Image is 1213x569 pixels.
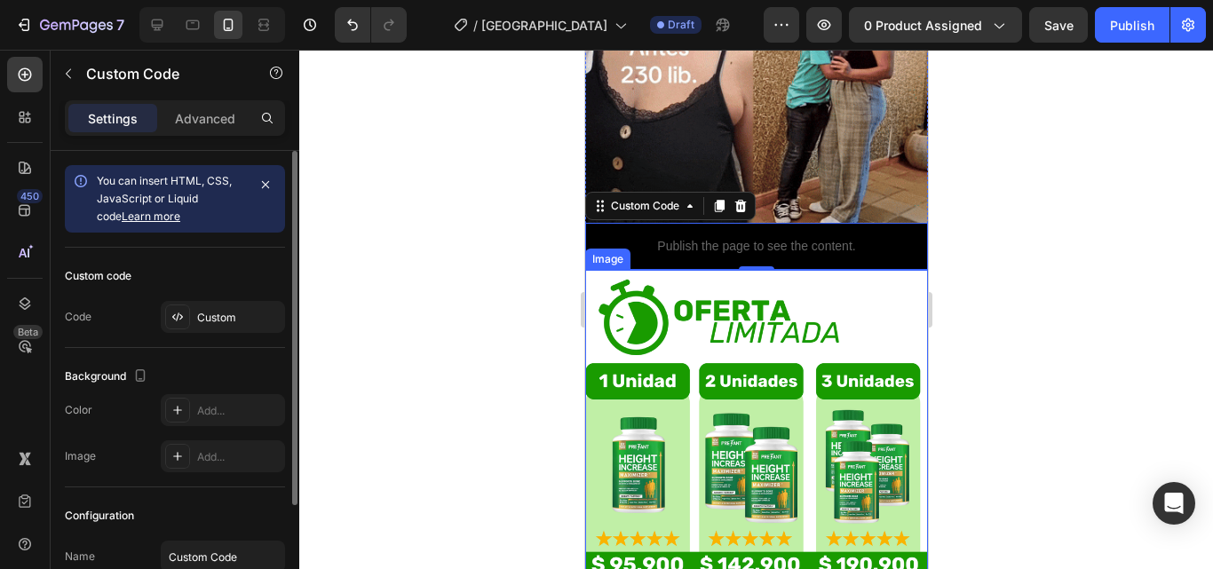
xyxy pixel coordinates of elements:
[97,174,232,223] span: You can insert HTML, CSS, JavaScript or Liquid code
[1044,18,1074,33] span: Save
[481,16,607,35] span: [GEOGRAPHIC_DATA]
[1153,482,1195,525] div: Open Intercom Messenger
[849,7,1022,43] button: 0 product assigned
[585,50,928,569] iframe: Design area
[197,310,281,326] div: Custom
[65,448,96,464] div: Image
[65,365,151,389] div: Background
[116,14,124,36] p: 7
[65,549,95,565] div: Name
[88,109,138,128] p: Settings
[65,402,92,418] div: Color
[668,17,694,33] span: Draft
[335,7,407,43] div: Undo/Redo
[122,209,180,223] a: Learn more
[17,189,43,203] div: 450
[175,109,235,128] p: Advanced
[13,325,43,339] div: Beta
[65,508,134,524] div: Configuration
[86,63,237,84] p: Custom Code
[473,16,478,35] span: /
[65,268,131,284] div: Custom code
[197,449,281,465] div: Add...
[1029,7,1088,43] button: Save
[864,16,982,35] span: 0 product assigned
[197,403,281,419] div: Add...
[7,7,132,43] button: 7
[1110,16,1154,35] div: Publish
[65,309,91,325] div: Code
[1095,7,1169,43] button: Publish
